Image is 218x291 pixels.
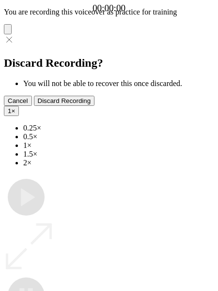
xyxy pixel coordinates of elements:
li: 0.25× [23,124,214,132]
span: 1 [8,107,11,115]
li: 2× [23,159,214,167]
button: Cancel [4,96,32,106]
li: 0.5× [23,132,214,141]
p: You are recording this voiceover as practice for training [4,8,214,16]
a: 00:00:00 [93,3,125,14]
li: 1× [23,141,214,150]
li: 1.5× [23,150,214,159]
li: You will not be able to recover this once discarded. [23,79,214,88]
button: Discard Recording [34,96,95,106]
button: 1× [4,106,19,116]
h2: Discard Recording? [4,57,214,70]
